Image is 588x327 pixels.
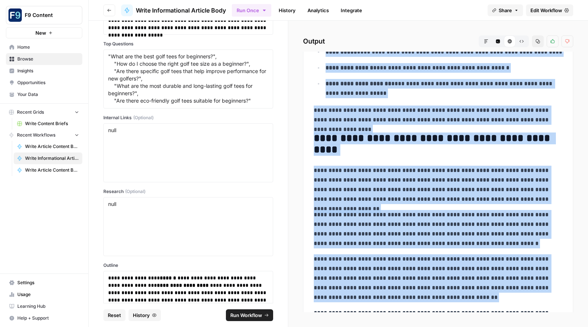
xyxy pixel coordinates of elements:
button: Run Workflow [226,309,273,321]
a: Write Article Content Brief [14,141,82,152]
textarea: "What are the best golf tees for beginners?", "How do I choose the right golf tee size as a begin... [108,53,268,105]
button: Run Once [232,4,271,17]
span: Opportunities [17,79,79,86]
span: Edit Workflow [530,7,562,14]
a: Opportunities [6,77,82,89]
a: Home [6,41,82,53]
span: (Optional) [125,188,145,195]
span: Home [17,44,79,51]
a: Write Informational Article Body [121,4,226,16]
span: New [35,29,46,37]
span: Write Content Briefs [25,120,79,127]
button: Recent Workflows [6,130,82,141]
span: Write Informational Article Body [25,155,79,162]
button: Share [488,4,523,16]
button: Workspace: F9 Content [6,6,82,24]
label: Top Questions [103,41,273,47]
h2: Output [303,35,573,47]
span: Your Data [17,91,79,98]
span: Settings [17,279,79,286]
button: History [128,309,161,321]
span: Write Article Content Brief [25,167,79,173]
label: Outline [103,262,273,269]
span: F9 Content [25,11,69,19]
span: Help + Support [17,315,79,321]
a: Usage [6,289,82,300]
textarea: null [108,127,268,179]
button: New [6,27,82,38]
button: Reset [103,309,125,321]
a: Write Informational Article Body [14,152,82,164]
span: Browse [17,56,79,62]
span: Learning Hub [17,303,79,310]
span: Usage [17,291,79,298]
span: Write Article Content Brief [25,143,79,150]
span: Run Workflow [230,311,262,319]
a: Settings [6,277,82,289]
a: Write Content Briefs [14,118,82,130]
a: Analytics [303,4,333,16]
a: Learning Hub [6,300,82,312]
a: Your Data [6,89,82,100]
a: Write Article Content Brief [14,164,82,176]
a: Edit Workflow [526,4,573,16]
span: (Optional) [133,114,154,121]
span: Share [499,7,512,14]
a: Browse [6,53,82,65]
img: F9 Content Logo [8,8,22,22]
label: Internal Links [103,114,273,121]
button: Recent Grids [6,107,82,118]
span: Recent Workflows [17,132,55,138]
span: Reset [108,311,121,319]
a: History [274,4,300,16]
textarea: null [108,200,268,253]
a: Integrate [336,4,367,16]
span: History [133,311,150,319]
a: Insights [6,65,82,77]
label: Research [103,188,273,195]
span: Recent Grids [17,109,44,116]
button: Help + Support [6,312,82,324]
span: Write Informational Article Body [136,6,226,15]
span: Insights [17,68,79,74]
